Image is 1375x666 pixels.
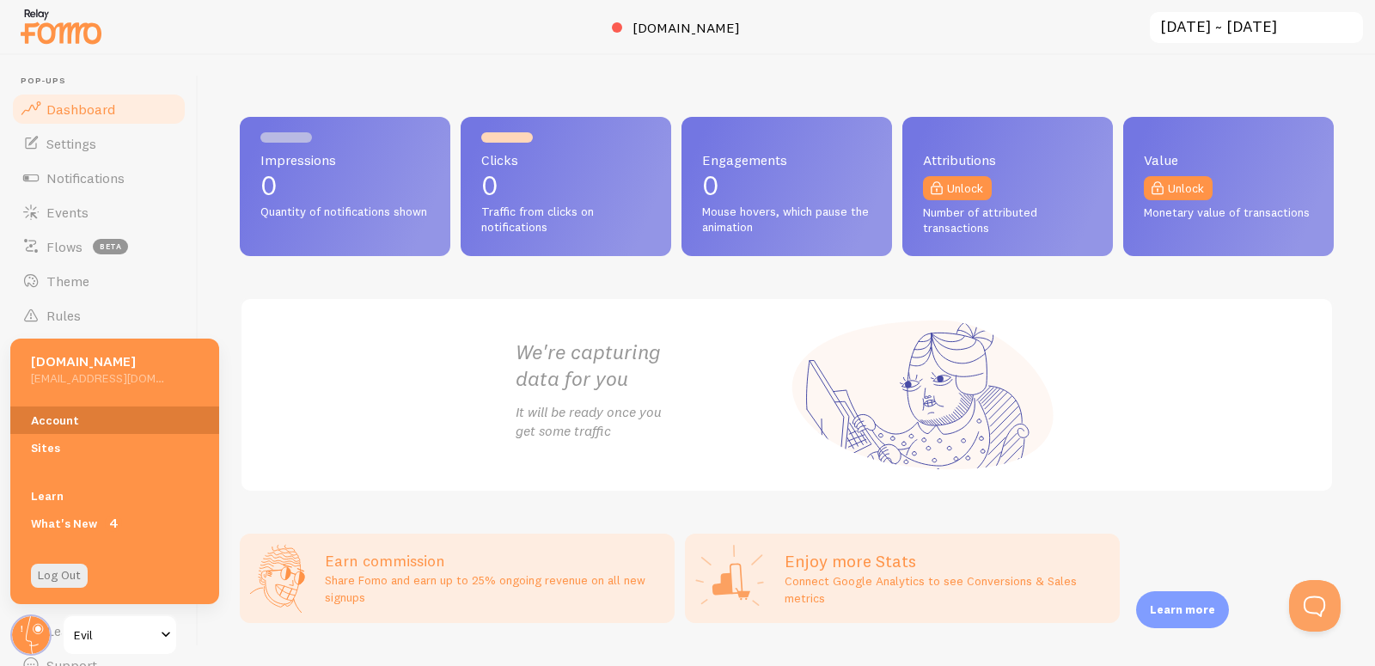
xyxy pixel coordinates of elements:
span: Attributions [923,153,1092,167]
a: Learn [10,614,187,648]
a: Settings [10,126,187,161]
a: Evil [62,614,178,656]
a: Enjoy more Stats Connect Google Analytics to see Conversions & Sales metrics [685,534,1120,623]
span: Value [1144,153,1313,167]
p: Share Fomo and earn up to 25% ongoing revenue on all new signups [325,571,664,606]
h3: Earn commission [325,551,664,571]
span: Number of attributed transactions [923,205,1092,235]
a: Rules [10,298,187,333]
img: Google Analytics [695,544,764,613]
span: Notifications [46,169,125,186]
a: What's New [10,510,219,537]
span: Impressions [260,153,430,167]
span: Traffic from clicks on notifications [481,205,651,235]
p: 0 [481,172,651,199]
span: Events [46,204,89,221]
span: Mouse hovers, which pause the animation [702,205,871,235]
a: Flows beta [10,229,187,264]
h5: [DOMAIN_NAME] [31,352,164,370]
a: Unlock [1144,176,1213,200]
span: Rules [46,307,81,324]
h2: Enjoy more Stats [785,550,1109,572]
a: Account [10,406,219,434]
span: Flows [46,238,82,255]
a: Events [10,195,187,229]
p: Connect Google Analytics to see Conversions & Sales metrics [785,572,1109,607]
div: Learn more [1136,591,1229,628]
h2: We're capturing data for you [516,339,787,392]
a: Notifications [10,161,187,195]
p: Learn more [1150,602,1215,618]
h5: [EMAIL_ADDRESS][DOMAIN_NAME] [31,370,164,386]
p: 0 [260,172,430,199]
span: beta [93,239,128,254]
a: Theme [10,264,187,298]
a: Unlock [923,176,992,200]
iframe: Help Scout Beacon - Open [1289,580,1341,632]
span: Theme [46,272,89,290]
a: Learn [10,482,219,510]
p: It will be ready once you get some traffic [516,402,787,442]
span: Engagements [702,153,871,167]
span: Quantity of notifications shown [260,205,430,220]
span: 4 [105,515,122,532]
span: Evil [74,625,156,645]
span: Monetary value of transactions [1144,205,1313,221]
span: Dashboard [46,101,115,118]
span: Pop-ups [21,76,187,87]
span: Settings [46,135,96,152]
a: Dashboard [10,92,187,126]
span: Clicks [481,153,651,167]
p: 0 [702,172,871,199]
a: Log Out [31,564,88,588]
img: fomo-relay-logo-orange.svg [18,4,104,48]
a: Sites [10,434,219,461]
